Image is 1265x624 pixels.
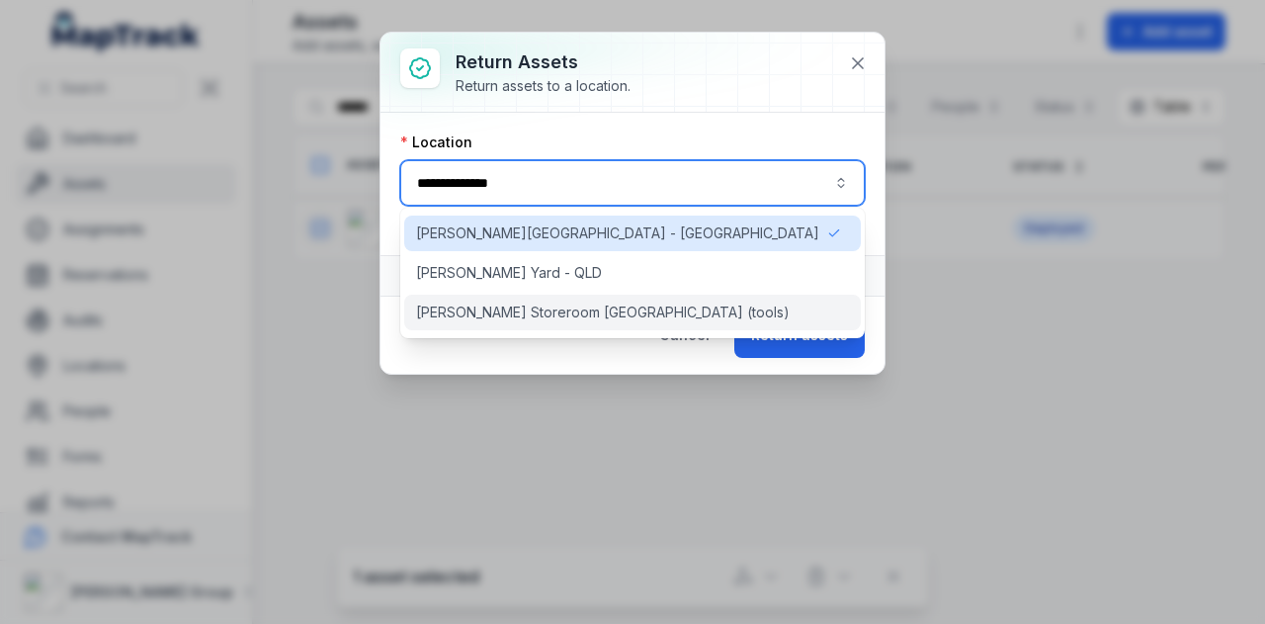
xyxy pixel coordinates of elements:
button: Assets1 [380,256,885,296]
span: [PERSON_NAME] Storeroom [GEOGRAPHIC_DATA] (tools) [416,303,790,322]
div: Return assets to a location. [456,76,631,96]
span: [PERSON_NAME][GEOGRAPHIC_DATA] - [GEOGRAPHIC_DATA] [416,223,819,243]
span: [PERSON_NAME] Yard - QLD [416,263,602,283]
label: Location [400,133,472,152]
h3: Return assets [456,48,631,76]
